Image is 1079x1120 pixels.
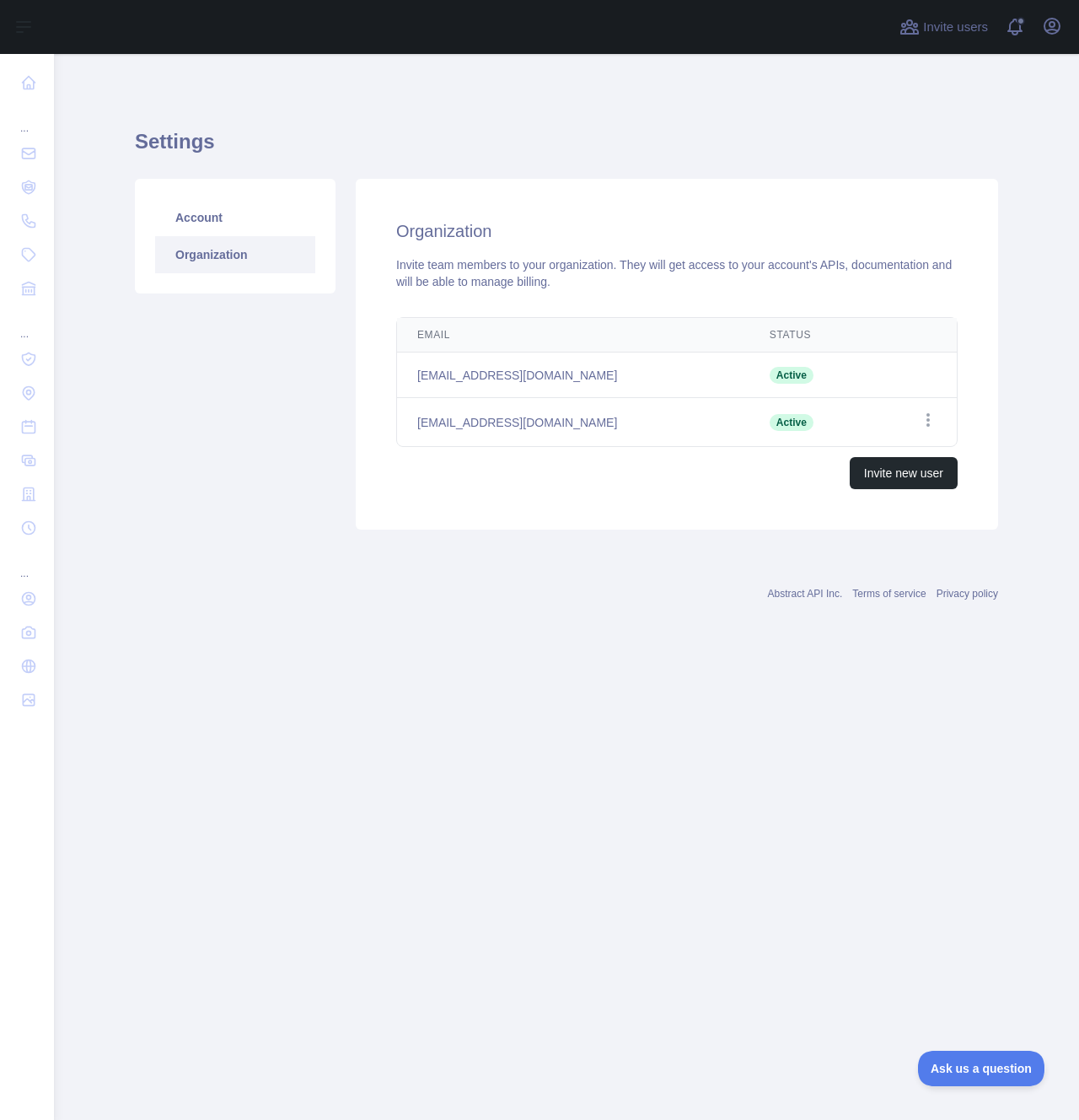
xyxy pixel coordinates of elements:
button: Invite users [896,13,991,40]
a: Account [155,199,315,236]
td: [EMAIL_ADDRESS][DOMAIN_NAME] [397,353,749,398]
span: Invite users [923,18,988,37]
button: Invite new user [850,457,958,489]
a: Terms of service [852,588,926,600]
div: Invite team members to your organization. They will get access to your account's APIs, documentat... [396,256,958,290]
div: ... [13,307,40,341]
h1: Settings [135,128,998,169]
a: Abstract API Inc. [768,588,843,600]
h2: Organization [396,219,958,243]
a: Privacy policy [937,588,998,600]
td: [EMAIL_ADDRESS][DOMAIN_NAME] [397,398,749,447]
div: ... [13,547,40,580]
iframe: Toggle Customer Support [918,1051,1045,1086]
th: Email [397,318,749,353]
span: Active [770,367,813,384]
th: Status [749,318,873,353]
a: Organization [155,236,315,273]
div: ... [13,101,40,135]
span: Active [770,414,813,431]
